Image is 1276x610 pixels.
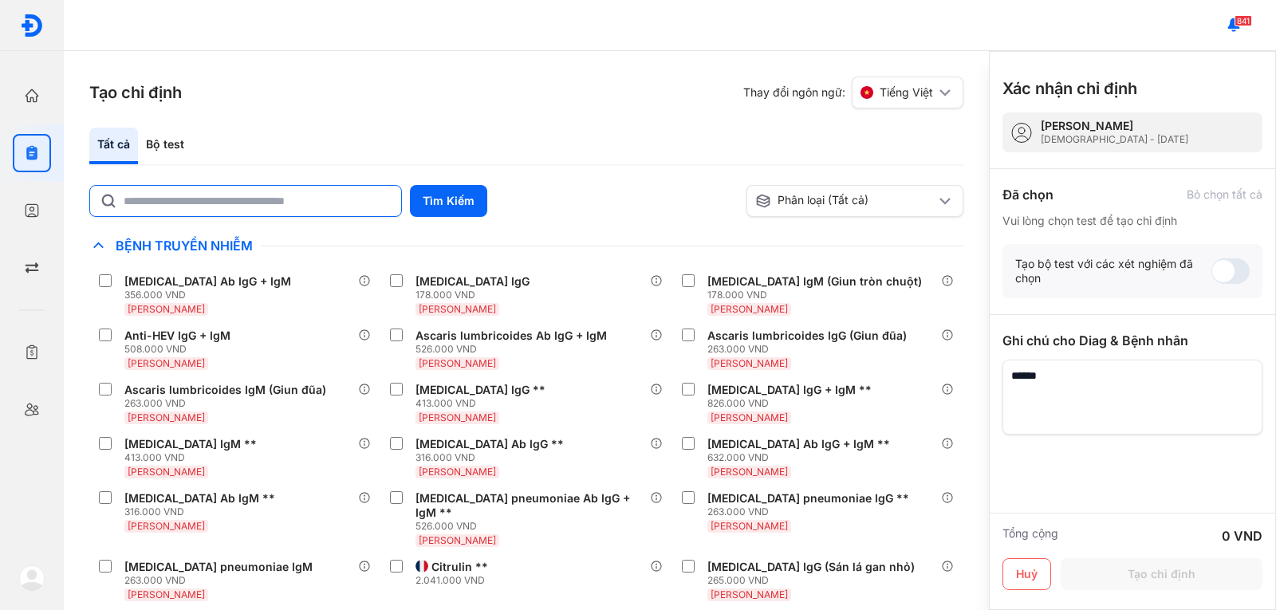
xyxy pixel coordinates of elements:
[711,520,788,532] span: [PERSON_NAME]
[124,506,282,518] div: 316.000 VND
[1187,187,1262,202] div: Bỏ chọn tất cả
[419,466,496,478] span: [PERSON_NAME]
[128,520,205,532] span: [PERSON_NAME]
[1002,214,1262,228] div: Vui lòng chọn test để tạo chỉ định
[1041,133,1188,146] div: [DEMOGRAPHIC_DATA] - [DATE]
[124,383,326,397] div: Ascaris lumbricoides IgM (Giun đũa)
[1061,558,1262,590] button: Tạo chỉ định
[707,560,915,574] div: [MEDICAL_DATA] IgG (Sán lá gan nhỏ)
[415,274,530,289] div: [MEDICAL_DATA] IgG
[1002,331,1262,350] div: Ghi chú cho Diag & Bệnh nhân
[1002,526,1058,545] div: Tổng cộng
[138,128,192,164] div: Bộ test
[707,289,928,301] div: 178.000 VND
[1222,526,1262,545] div: 0 VND
[415,383,545,397] div: [MEDICAL_DATA] IgG **
[415,289,536,301] div: 178.000 VND
[1002,558,1051,590] button: Huỷ
[419,534,496,546] span: [PERSON_NAME]
[124,437,257,451] div: [MEDICAL_DATA] IgM **
[707,506,916,518] div: 263.000 VND
[707,437,890,451] div: [MEDICAL_DATA] Ab IgG + IgM **
[419,303,496,315] span: [PERSON_NAME]
[415,491,643,520] div: [MEDICAL_DATA] pneumoniae Ab IgG + IgM **
[707,274,922,289] div: [MEDICAL_DATA] IgM (Giun tròn chuột)
[711,466,788,478] span: [PERSON_NAME]
[1002,77,1137,100] h3: Xác nhận chỉ định
[743,77,963,108] div: Thay đổi ngôn ngữ:
[711,588,788,600] span: [PERSON_NAME]
[707,397,878,410] div: 826.000 VND
[410,185,487,217] button: Tìm Kiếm
[431,560,488,574] div: Citrulin **
[124,274,291,289] div: [MEDICAL_DATA] Ab IgG + IgM
[128,411,205,423] span: [PERSON_NAME]
[415,329,607,343] div: Ascaris lumbricoides Ab IgG + IgM
[707,491,909,506] div: [MEDICAL_DATA] pneumoniae IgG **
[707,451,896,464] div: 632.000 VND
[419,411,496,423] span: [PERSON_NAME]
[415,451,570,464] div: 316.000 VND
[20,14,44,37] img: logo
[89,81,182,104] h3: Tạo chỉ định
[755,193,935,209] div: Phân loại (Tất cả)
[128,303,205,315] span: [PERSON_NAME]
[1002,185,1053,204] div: Đã chọn
[128,588,205,600] span: [PERSON_NAME]
[1041,119,1188,133] div: [PERSON_NAME]
[124,397,333,410] div: 263.000 VND
[124,329,230,343] div: Anti-HEV IgG + IgM
[415,343,613,356] div: 526.000 VND
[89,128,138,164] div: Tất cả
[419,357,496,369] span: [PERSON_NAME]
[108,238,261,254] span: Bệnh Truyền Nhiễm
[128,466,205,478] span: [PERSON_NAME]
[415,437,564,451] div: [MEDICAL_DATA] Ab IgG **
[707,383,872,397] div: [MEDICAL_DATA] IgG + IgM **
[124,289,297,301] div: 356.000 VND
[707,329,907,343] div: Ascaris lumbricoides IgG (Giun đũa)
[711,411,788,423] span: [PERSON_NAME]
[124,343,237,356] div: 508.000 VND
[415,397,552,410] div: 413.000 VND
[128,357,205,369] span: [PERSON_NAME]
[1015,257,1211,285] div: Tạo bộ test với các xét nghiệm đã chọn
[124,491,275,506] div: [MEDICAL_DATA] Ab IgM **
[1235,15,1252,26] span: 841
[19,565,45,591] img: logo
[711,357,788,369] span: [PERSON_NAME]
[124,451,263,464] div: 413.000 VND
[415,574,494,587] div: 2.041.000 VND
[711,303,788,315] span: [PERSON_NAME]
[124,574,319,587] div: 263.000 VND
[880,85,933,100] span: Tiếng Việt
[707,343,913,356] div: 263.000 VND
[707,574,921,587] div: 265.000 VND
[415,520,649,533] div: 526.000 VND
[124,560,313,574] div: [MEDICAL_DATA] pneumoniae IgM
